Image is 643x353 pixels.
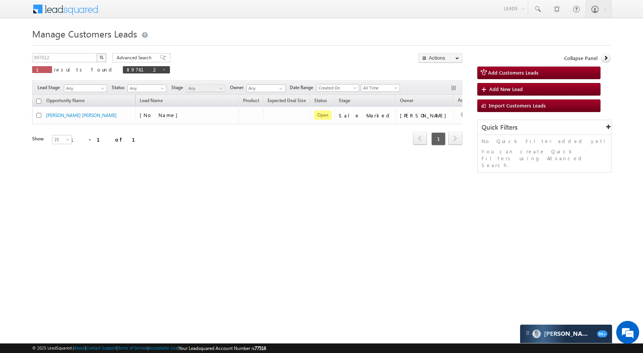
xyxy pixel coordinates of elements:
a: prev [413,133,427,145]
a: All Time [361,84,400,92]
button: Actions [418,53,462,63]
span: Lead Stage [38,84,63,91]
p: No Quick Filter added yet! [481,138,607,145]
span: next [448,132,462,145]
span: Add New Lead [489,86,523,92]
span: Date Range [290,84,316,91]
span: 897612 [127,66,158,73]
a: About [74,345,85,350]
div: Quick Filters [478,120,611,135]
span: Open [314,111,331,120]
div: Show [32,135,46,142]
a: Any [127,85,166,92]
a: Stage [335,96,354,106]
span: Opportunity Name [46,98,85,103]
span: Any [64,85,104,92]
p: You can create Quick Filters using Advanced Search. [481,148,607,169]
span: © 2025 LeadSquared | | | | | [32,345,266,352]
div: Sale Marked [339,112,392,119]
span: prev [413,132,427,145]
span: Advanced Search [117,54,154,61]
a: Any [186,85,225,92]
input: Check all records [36,99,41,104]
span: 77516 [255,345,266,351]
span: Owner [230,84,246,91]
span: Manage Customers Leads [32,28,137,40]
span: Collapse Panel [564,55,597,62]
a: Contact Support [86,345,116,350]
span: 1 [36,66,48,73]
span: Expected Deal Size [268,98,306,103]
span: Created On [317,85,356,91]
span: results found [54,66,115,73]
a: 25 [52,135,72,144]
span: [No Name] [140,112,181,118]
span: Any [186,85,223,92]
input: Type to Search [246,85,286,92]
span: Stage [339,98,350,103]
a: Expected Deal Size [264,96,310,106]
a: Any [64,85,107,92]
div: carter-dragCarter[PERSON_NAME]99+ [520,324,612,343]
div: [PERSON_NAME] [400,112,450,119]
span: Any [128,85,164,92]
span: 1 [431,132,446,145]
a: next [448,133,462,145]
div: 1 - 1 of 1 [70,135,144,144]
span: Status [112,84,127,91]
a: Created On [316,84,359,92]
a: Show All Items [275,85,285,93]
a: Acceptable Use [149,345,178,350]
a: Terms of Service [118,345,147,350]
a: [PERSON_NAME] [PERSON_NAME] [46,112,117,118]
a: Opportunity Name [42,96,88,106]
img: Carter [532,330,541,338]
span: Carter [544,330,593,337]
span: Add Customers Leads [488,69,539,76]
span: Import Customers Leads [489,102,546,109]
span: Owner [400,98,413,103]
span: All Time [361,85,398,91]
img: carter-drag [525,330,531,336]
span: Product [243,98,259,103]
span: Actions [454,96,477,106]
span: 99+ [597,330,607,337]
span: 25 [52,136,73,143]
span: Stage [171,84,186,91]
span: Lead Name [136,96,166,106]
img: Search [100,55,103,59]
a: Status [310,96,331,106]
span: Your Leadsquared Account Number is [179,345,266,351]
